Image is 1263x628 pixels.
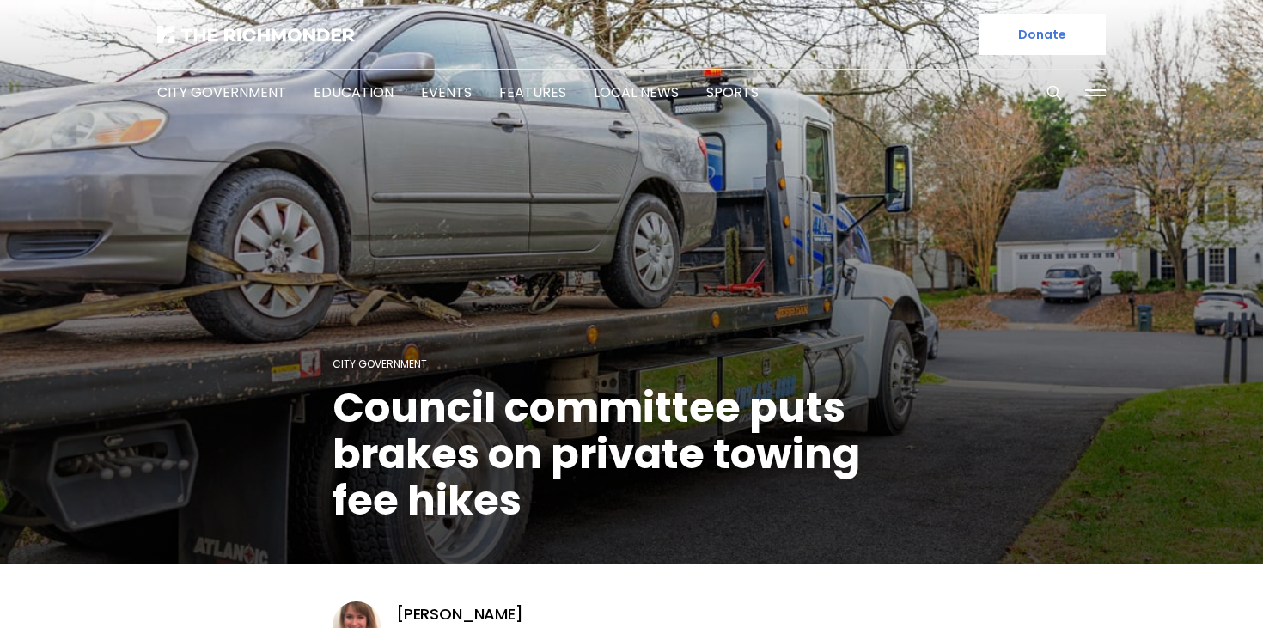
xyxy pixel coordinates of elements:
a: City Government [333,357,427,371]
iframe: portal-trigger [1117,544,1263,628]
a: Donate [979,14,1106,55]
a: Sports [706,82,759,102]
a: City Government [157,82,286,102]
a: Events [421,82,472,102]
button: Search this site [1041,80,1067,106]
a: [PERSON_NAME] [396,604,523,625]
h1: Council committee puts brakes on private towing fee hikes [333,385,930,524]
a: Features [499,82,566,102]
img: The Richmonder [157,26,355,43]
a: Education [314,82,394,102]
a: Local News [594,82,679,102]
